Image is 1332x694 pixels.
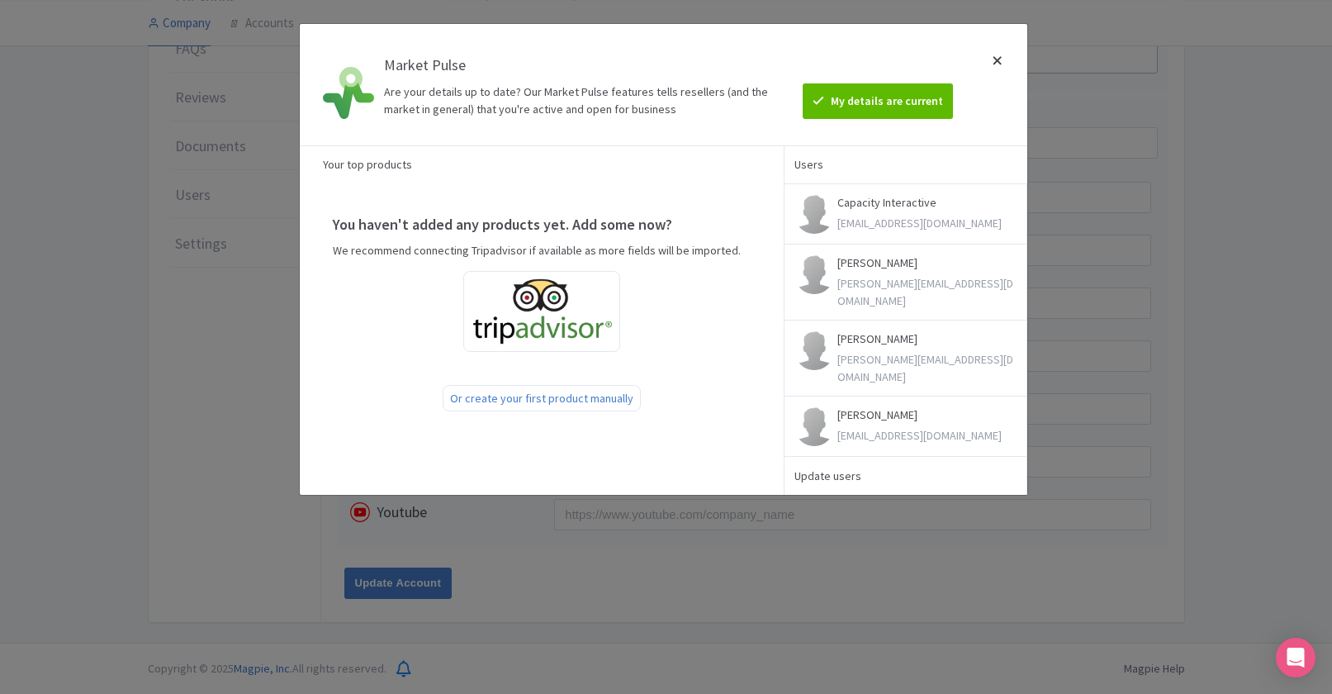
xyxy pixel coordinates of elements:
div: Users [785,145,1027,183]
h4: You haven't added any products yet. Add some now? [333,216,751,233]
h4: Market Pulse [384,57,777,74]
img: ta_logo-885a1c64328048f2535e39284ba9d771.png [471,278,613,345]
div: [EMAIL_ADDRESS][DOMAIN_NAME] [837,215,1002,232]
p: [PERSON_NAME] [837,406,1002,424]
div: Your top products [300,145,785,183]
img: contact-b11cc6e953956a0c50a2f97983291f06.png [794,254,834,294]
p: [PERSON_NAME] [837,330,1017,348]
p: We recommend connecting Tripadvisor if available as more fields will be imported. [333,242,751,259]
div: [PERSON_NAME][EMAIL_ADDRESS][DOMAIN_NAME] [837,275,1017,310]
div: [PERSON_NAME][EMAIL_ADDRESS][DOMAIN_NAME] [837,351,1017,386]
btn: My details are current [803,83,953,119]
div: [EMAIL_ADDRESS][DOMAIN_NAME] [837,427,1002,444]
div: Open Intercom Messenger [1276,638,1315,677]
img: contact-b11cc6e953956a0c50a2f97983291f06.png [794,406,834,446]
p: [PERSON_NAME] [837,254,1017,272]
img: contact-b11cc6e953956a0c50a2f97983291f06.png [794,194,834,234]
div: Or create your first product manually [443,385,641,411]
div: Are your details up to date? Our Market Pulse features tells resellers (and the market in general... [384,83,777,118]
div: Update users [794,467,1017,485]
img: market_pulse-1-0a5220b3d29e4a0de46fb7534bebe030.svg [323,67,375,119]
img: contact-b11cc6e953956a0c50a2f97983291f06.png [794,330,834,370]
p: Capacity Interactive [837,194,1002,212]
